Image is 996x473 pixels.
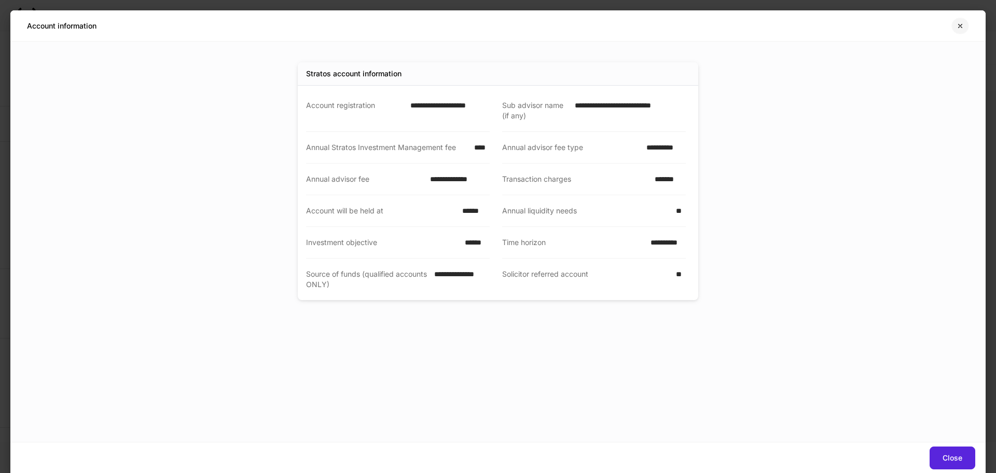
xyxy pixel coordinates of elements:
[306,142,468,153] div: Annual Stratos Investment Management fee
[502,142,640,153] div: Annual advisor fee type
[502,237,644,248] div: Time horizon
[306,69,402,79] div: Stratos account information
[306,237,459,248] div: Investment objective
[943,454,962,462] div: Close
[27,21,96,31] h5: Account information
[502,174,648,184] div: Transaction charges
[930,447,975,469] button: Close
[306,100,404,121] div: Account registration
[502,206,670,216] div: Annual liquidity needs
[502,269,670,290] div: Solicitor referred account
[502,100,569,121] div: Sub advisor name (if any)
[306,174,424,184] div: Annual advisor fee
[306,269,428,290] div: Source of funds (qualified accounts ONLY)
[306,206,456,216] div: Account will be held at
